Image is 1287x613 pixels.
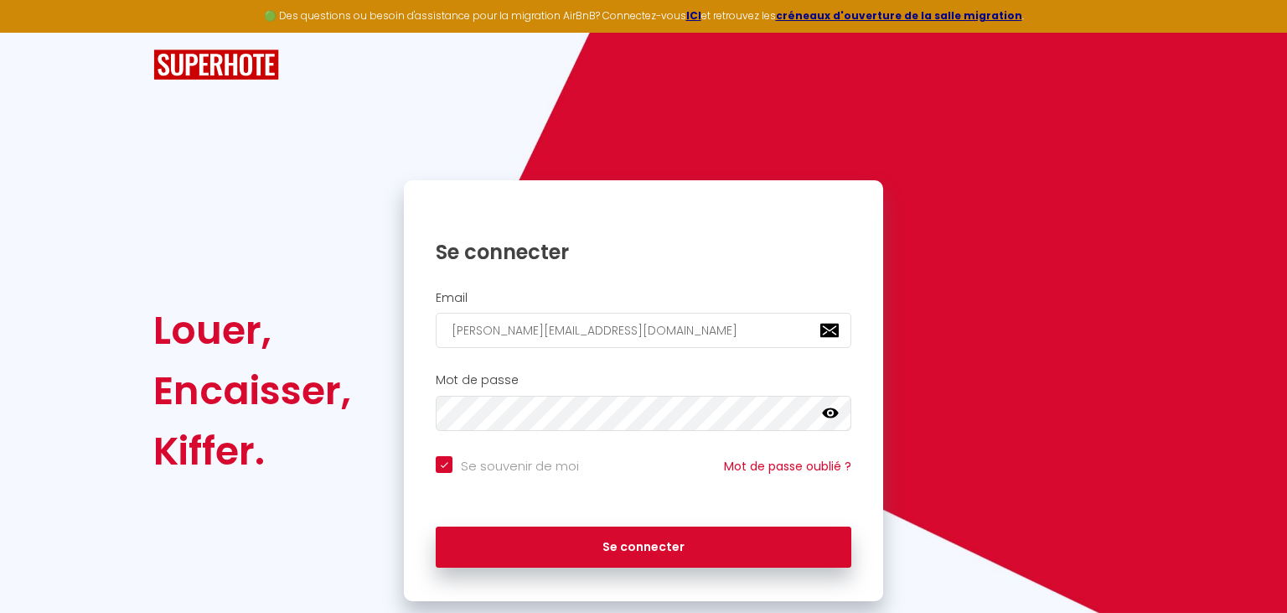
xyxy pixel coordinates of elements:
h2: Email [436,291,851,305]
input: Ton Email [436,313,851,348]
div: Louer, [153,300,351,361]
img: SuperHote logo [153,49,279,81]
div: Encaisser, [153,361,351,421]
a: ICI [686,8,701,23]
a: créneaux d'ouverture de la salle migration [776,8,1022,23]
div: Kiffer. [153,421,351,481]
h1: Se connecter [436,239,851,265]
a: Mot de passe oublié ? [724,458,851,475]
button: Se connecter [436,527,851,569]
h2: Mot de passe [436,373,851,387]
